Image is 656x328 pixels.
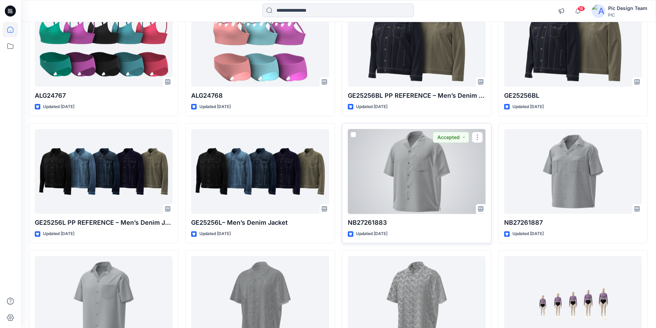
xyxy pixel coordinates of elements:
[35,2,173,87] a: ALG24767
[512,230,544,237] p: Updated [DATE]
[191,218,329,228] p: GE25256L– Men’s Denim Jacket
[191,2,329,87] a: ALG24768
[191,91,329,100] p: ALG24768
[577,6,585,11] span: 16
[512,103,544,110] p: Updated [DATE]
[199,103,231,110] p: Updated [DATE]
[504,91,642,100] p: GE25256BL
[43,103,74,110] p: Updated [DATE]
[348,129,486,214] a: NB27261883
[504,2,642,87] a: GE25256BL
[35,91,173,100] p: ALG24767
[43,230,74,237] p: Updated [DATE]
[504,218,642,228] p: NB27261887
[356,230,387,237] p: Updated [DATE]
[348,2,486,87] a: GE25256BL PP REFERENCE – Men’s Denim Jacket
[35,218,173,228] p: GE25256L PP REFERENCE – Men’s Denim Jacket
[348,218,486,228] p: NB27261883
[356,103,387,110] p: Updated [DATE]
[504,129,642,214] a: NB27261887
[592,4,605,18] img: avatar
[608,12,647,18] div: PIC
[191,129,329,214] a: GE25256L– Men’s Denim Jacket
[199,230,231,237] p: Updated [DATE]
[608,4,647,12] div: Pic Design Team
[348,91,486,100] p: GE25256BL PP REFERENCE – Men’s Denim Jacket
[35,129,173,214] a: GE25256L PP REFERENCE – Men’s Denim Jacket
